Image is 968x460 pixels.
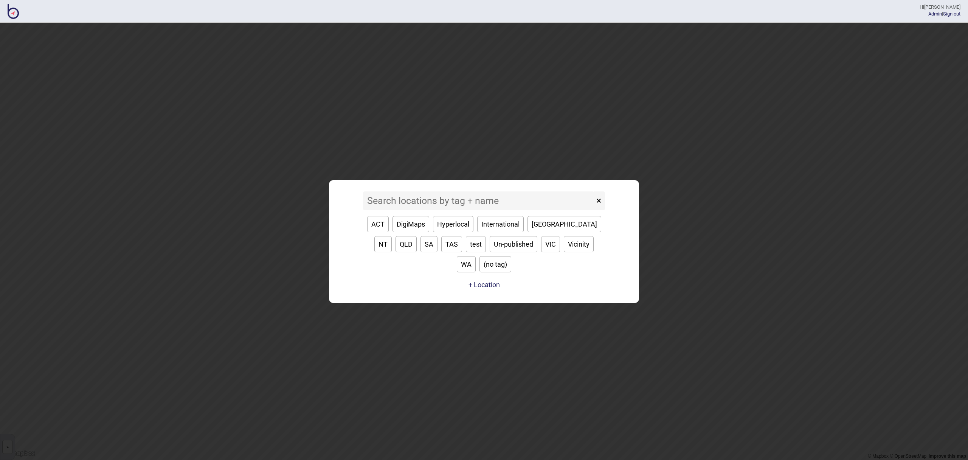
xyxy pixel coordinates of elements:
[374,236,392,252] button: NT
[564,236,594,252] button: Vicinity
[928,11,942,17] a: Admin
[468,281,500,289] button: + Location
[920,4,960,11] div: Hi [PERSON_NAME]
[943,11,960,17] button: Sign out
[467,278,502,292] a: + Location
[928,11,943,17] span: |
[433,216,473,232] button: Hyperlocal
[392,216,429,232] button: DigiMaps
[490,236,537,252] button: Un-published
[593,191,605,210] button: ×
[479,256,511,272] button: (no tag)
[457,256,476,272] button: WA
[367,216,389,232] button: ACT
[466,236,486,252] button: test
[396,236,417,252] button: QLD
[477,216,524,232] button: International
[441,236,462,252] button: TAS
[8,4,19,19] img: BindiMaps CMS
[527,216,601,232] button: [GEOGRAPHIC_DATA]
[541,236,560,252] button: VIC
[420,236,437,252] button: SA
[363,191,594,210] input: Search locations by tag + name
